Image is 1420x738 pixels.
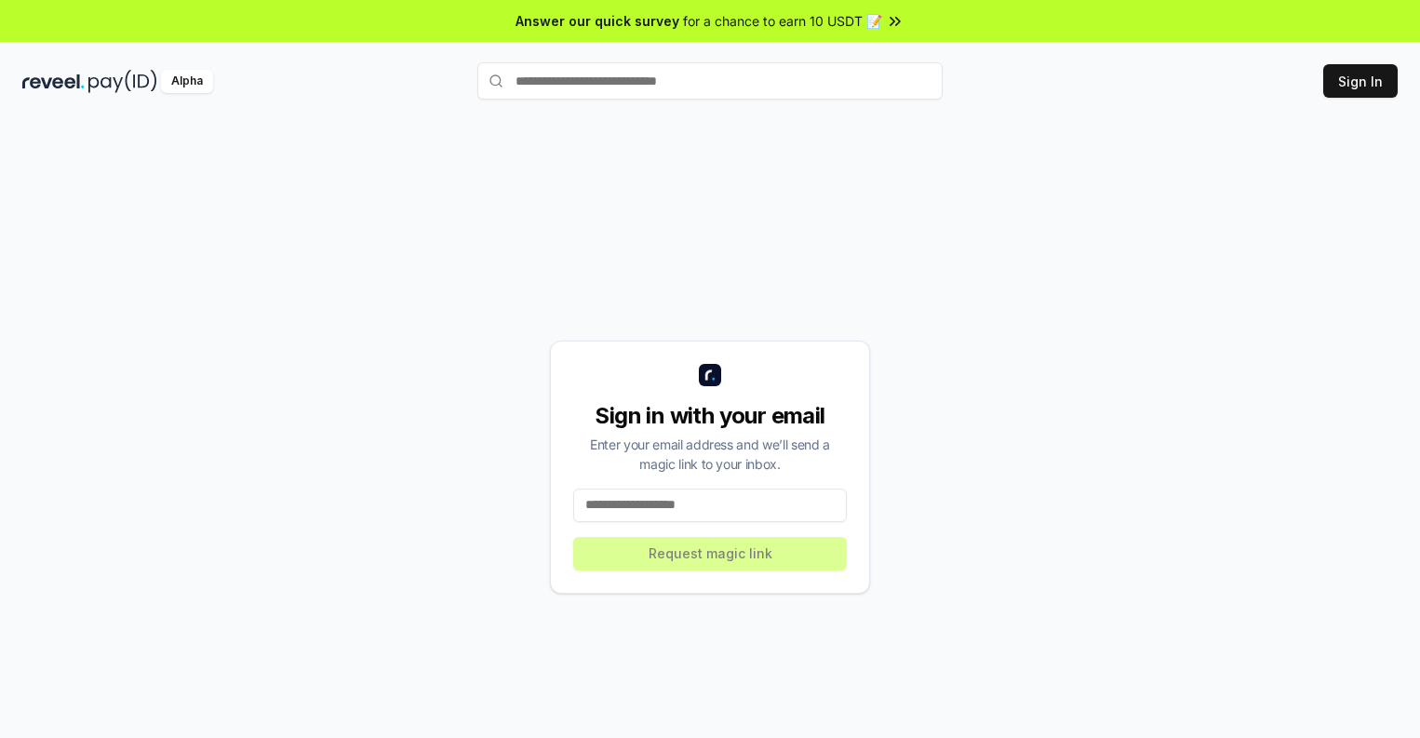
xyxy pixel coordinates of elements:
[22,70,85,93] img: reveel_dark
[699,364,721,386] img: logo_small
[1323,64,1398,98] button: Sign In
[516,11,679,31] span: Answer our quick survey
[573,435,847,474] div: Enter your email address and we’ll send a magic link to your inbox.
[88,70,157,93] img: pay_id
[161,70,213,93] div: Alpha
[683,11,882,31] span: for a chance to earn 10 USDT 📝
[573,401,847,431] div: Sign in with your email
